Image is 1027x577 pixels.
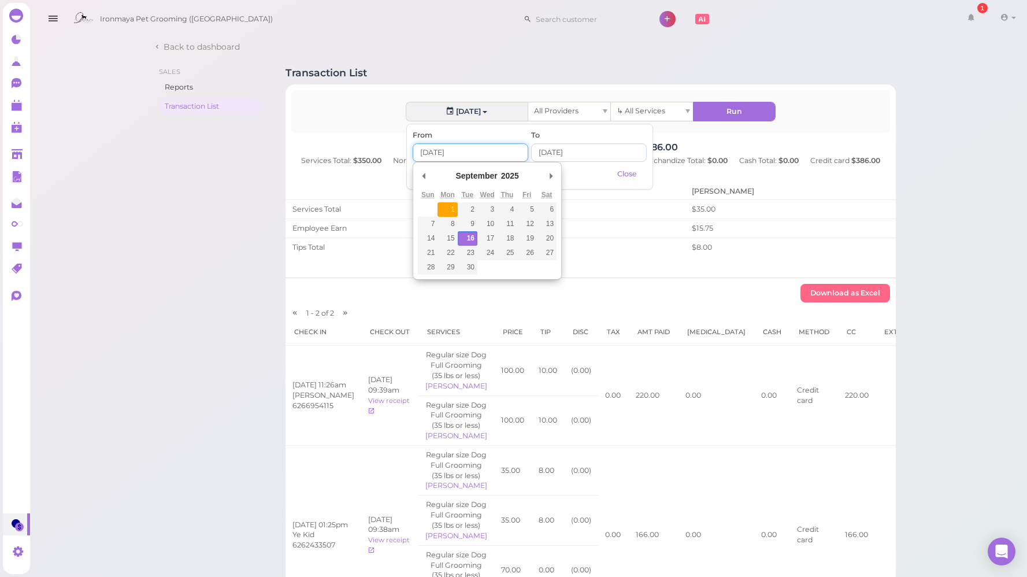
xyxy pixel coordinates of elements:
[425,381,487,391] div: [PERSON_NAME]
[480,191,495,199] abbr: Wednesday
[292,530,354,550] div: Ye Kid 6262433507
[425,350,487,381] div: Regular size Dog Full Grooming (35 lbs or less)
[458,260,477,275] button: 30
[311,309,314,317] span: -
[800,284,890,302] button: Download as Excel
[418,319,494,346] th: Services
[537,217,557,231] button: 13
[977,3,988,13] div: 1
[418,260,438,275] button: 28
[425,400,487,431] div: Regular size Dog Full Grooming (35 lbs or less)
[425,531,487,541] div: [PERSON_NAME]
[629,346,679,446] td: 220.00
[425,500,487,531] div: Regular size Dog Full Grooming (35 lbs or less)
[851,156,880,165] b: $386.00
[474,238,685,256] td: $28.00
[292,520,354,530] div: [DATE] 01:25pm
[425,431,487,441] div: [PERSON_NAME]
[754,346,790,446] td: 0.00
[679,346,754,446] td: 0.00
[286,238,474,256] td: Tips Total
[153,41,240,53] a: Back to dashboard
[321,309,328,317] span: of
[537,246,557,260] button: 27
[286,199,474,219] td: Services Total
[477,217,497,231] button: 10
[542,191,553,199] abbr: Saturday
[477,202,497,217] button: 3
[685,199,896,219] td: $35.00
[564,319,598,346] th: Disc
[458,217,477,231] button: 9
[286,219,474,238] td: Employee Earn
[804,156,886,166] div: Credit card
[679,319,754,346] th: [MEDICAL_DATA]
[685,238,896,256] td: $8.00
[474,183,685,199] th: [PERSON_NAME]
[458,202,477,217] button: 2
[494,346,532,395] td: 100.00
[497,202,517,217] button: 4
[838,346,876,446] td: 220.00
[607,165,647,183] div: Close
[517,246,537,260] button: 26
[100,3,273,35] span: Ironmaya Pet Grooming ([GEOGRAPHIC_DATA])
[537,231,557,246] button: 20
[790,319,838,346] th: Method
[368,536,410,554] a: View receipt
[438,202,457,217] button: 1
[537,202,557,217] button: 6
[292,390,354,411] div: [PERSON_NAME] 6266954115
[286,67,367,79] h1: Transaction List
[494,445,532,495] td: 35.00
[387,156,531,166] div: None-Balance Services Total:
[494,319,532,346] th: Price
[876,319,915,346] th: Extra
[159,67,262,76] li: Sales
[421,191,435,199] abbr: Sunday
[497,217,517,231] button: 11
[532,10,644,28] input: Search customer
[330,309,334,317] span: 2
[531,130,540,140] label: To
[617,106,665,115] span: ↳ All Services
[418,217,438,231] button: 7
[564,495,598,545] td: ( 0.00 )
[306,309,311,317] span: 1
[564,445,598,495] td: ( 0.00 )
[477,246,497,260] button: 24
[494,395,532,445] td: 100.00
[522,191,531,199] abbr: Friday
[159,98,262,114] a: Transaction List
[406,102,528,121] button: [DATE]
[438,260,457,275] button: 29
[545,167,557,184] button: Next Month
[517,231,537,246] button: 19
[707,156,728,165] b: $0.00
[361,346,418,446] td: [DATE] 09:39am
[598,346,629,446] td: 0.00
[778,156,799,165] b: $0.00
[477,231,497,246] button: 17
[316,309,321,317] span: 2
[361,319,418,346] th: Check out
[458,246,477,260] button: 23
[458,231,477,246] button: 16
[685,183,896,199] th: [PERSON_NAME]
[532,319,564,346] th: Tip
[733,156,804,166] div: Cash Total:
[988,538,1015,565] div: Open Intercom Messenger
[413,143,528,162] input: Use the arrow keys to pick a date
[292,380,354,390] div: [DATE] 11:26am
[838,319,876,346] th: CC
[295,156,387,166] div: Services Total:
[564,395,598,445] td: ( 0.00 )
[629,319,679,346] th: Amt Paid
[532,346,564,395] td: 10.00
[462,191,473,199] abbr: Tuesday
[685,219,896,238] td: $15.75
[353,156,381,165] b: $350.00
[517,217,537,231] button: 12
[425,480,487,491] div: [PERSON_NAME]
